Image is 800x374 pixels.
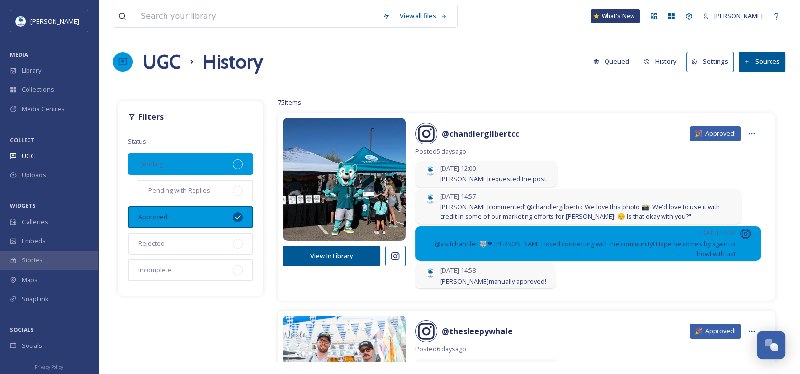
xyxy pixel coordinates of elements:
div: 🎉 [690,126,741,141]
a: @chandlergilbertcc [442,128,519,140]
h1: History [202,47,263,77]
span: SnapLink [22,294,49,304]
img: 561104561_18533921983007087_3355088106769880285_n.jpg [283,106,406,253]
span: COLLECT [10,136,35,144]
span: Galleries [22,217,48,227]
span: Approved [138,212,167,222]
span: [DATE] 14:58 [440,266,546,275]
button: Open Chat [757,331,785,359]
span: UGC [22,151,35,161]
span: Approved! [705,326,736,336]
a: @thesleepywhale [442,325,513,337]
input: Search your library [136,5,377,27]
span: [PERSON_NAME] manually approved! [440,277,546,286]
a: UGC [142,47,181,77]
span: Posted 5 days ago [415,147,761,156]
a: Queued [588,52,639,71]
button: Queued [588,52,634,71]
span: [PERSON_NAME] [30,17,79,26]
span: Pending with Replies [148,186,210,195]
span: Pending [138,159,163,169]
span: Posted 6 days ago [415,345,761,354]
span: Library [22,66,41,75]
strong: @ chandlergilbertcc [442,128,519,139]
span: 75 items [278,98,301,107]
strong: Filters [138,112,164,122]
span: @visitchandler 🐺❤ [PERSON_NAME] loved connecting with the community! Hope he comes by again to ho... [425,239,735,258]
span: [PERSON_NAME] [714,11,763,20]
img: download.jpeg [425,268,435,278]
strong: @ thesleepywhale [442,326,513,337]
span: Maps [22,275,38,285]
a: What's New [591,9,640,23]
button: Settings [686,52,734,72]
a: View all files [395,6,452,26]
span: [PERSON_NAME] requested the post. [440,174,548,184]
span: Privacy Policy [35,364,63,370]
span: SOCIALS [10,326,34,333]
span: [DATE] 14:57 [440,192,731,201]
a: Settings [686,52,739,72]
span: [DATE] 12:00 [440,164,548,173]
img: download.jpeg [16,16,26,26]
span: Status [128,137,146,145]
a: Privacy Policy [35,360,63,372]
button: History [639,52,682,71]
img: download.jpeg [425,194,435,204]
span: Stories [22,256,43,265]
span: Incomplete [138,265,171,275]
span: WIDGETS [10,202,36,209]
a: [PERSON_NAME] [698,6,768,26]
span: Media Centres [22,104,65,114]
span: [DATE] 13:36 [440,361,548,371]
a: History [639,52,687,71]
span: [DATE] 14:02 [425,229,735,238]
span: Uploads [22,171,46,180]
span: MEDIA [10,51,28,58]
span: Socials [22,341,42,350]
div: 🎉 [690,324,741,338]
span: Approved! [705,129,736,138]
span: Embeds [22,236,46,246]
img: download.jpeg [425,166,435,176]
span: [PERSON_NAME] commented "@chandlergilbertcc We love this photo 📸! We'd love to use it with credit... [440,202,731,221]
span: Collections [22,85,54,94]
button: Sources [739,52,785,72]
span: Rejected [138,239,165,248]
button: View In Library [283,246,380,266]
